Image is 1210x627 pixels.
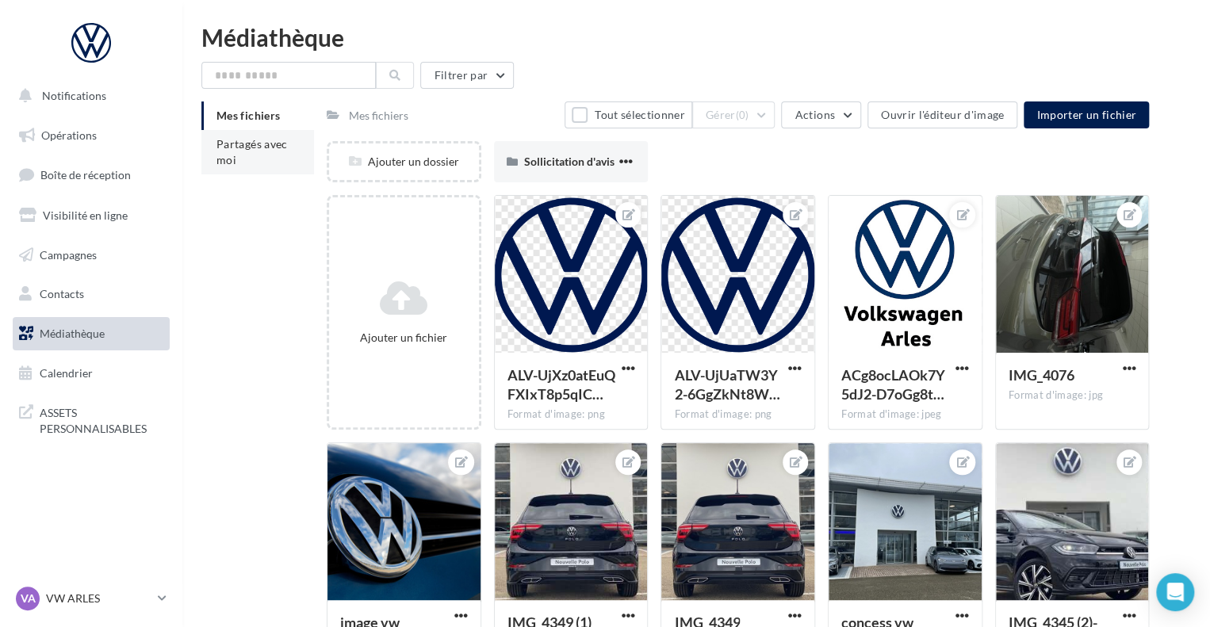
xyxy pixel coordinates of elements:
[40,168,131,182] span: Boîte de réception
[841,407,969,422] div: Format d'image: jpeg
[42,89,106,102] span: Notifications
[21,591,36,606] span: VA
[10,119,173,152] a: Opérations
[841,366,945,403] span: ACg8ocLAOk7Y5dJ2-D7oGg8tlEzK-EpGBmVVNOKh9kD6nQFaI-prgGuH
[1036,108,1136,121] span: Importer un fichier
[795,108,834,121] span: Actions
[781,101,860,128] button: Actions
[335,330,473,346] div: Ajouter un fichier
[43,208,128,222] span: Visibilité en ligne
[10,239,173,272] a: Campagnes
[40,247,97,261] span: Campagnes
[692,101,775,128] button: Gérer(0)
[507,407,635,422] div: Format d'image: png
[10,396,173,442] a: ASSETS PERSONNALISABLES
[1009,388,1136,403] div: Format d'image: jpg
[10,357,173,390] a: Calendrier
[10,277,173,311] a: Contacts
[40,287,84,300] span: Contacts
[329,154,479,170] div: Ajouter un dossier
[674,407,802,422] div: Format d'image: png
[216,137,288,166] span: Partagés avec moi
[10,199,173,232] a: Visibilité en ligne
[41,128,97,142] span: Opérations
[1009,366,1074,384] span: IMG_4076
[46,591,151,606] p: VW ARLES
[40,327,105,340] span: Médiathèque
[507,366,615,403] span: ALV-UjXz0atEuQFXIxT8p5qICzVeHGcbPIpw_1ly7mJfFuezHtZ7Ox8F
[13,583,170,614] a: VA VW ARLES
[216,109,280,122] span: Mes fichiers
[349,108,408,124] div: Mes fichiers
[1156,573,1194,611] div: Open Intercom Messenger
[40,402,163,436] span: ASSETS PERSONNALISABLES
[867,101,1017,128] button: Ouvrir l'éditeur d'image
[10,158,173,192] a: Boîte de réception
[201,25,1191,49] div: Médiathèque
[10,317,173,350] a: Médiathèque
[736,109,749,121] span: (0)
[524,155,615,168] span: Sollicitation d'avis
[10,79,167,113] button: Notifications
[40,366,93,380] span: Calendrier
[674,366,779,403] span: ALV-UjUaTW3Y2-6GgZkNt8W_6qjV_PRQPrjlPR6-FR48_DiRcl1KJ6vR
[1024,101,1149,128] button: Importer un fichier
[420,62,514,89] button: Filtrer par
[565,101,691,128] button: Tout sélectionner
